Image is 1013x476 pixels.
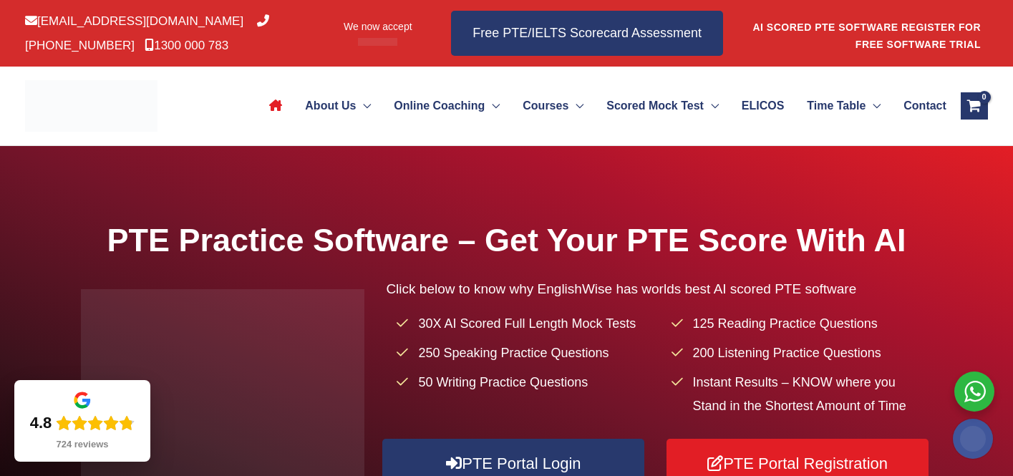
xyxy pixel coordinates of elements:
span: Menu Toggle [568,81,583,131]
a: Online CoachingMenu Toggle [382,81,511,131]
img: svg+xml;base64,PHN2ZyB4bWxucz0iaHR0cDovL3d3dy53My5vcmcvMjAwMC9zdmciIHdpZHRoPSIyMDAiIGhlaWdodD0iMj... [953,419,993,459]
a: [PHONE_NUMBER] [25,14,269,52]
span: ELICOS [742,81,785,131]
a: View Shopping Cart, empty [961,92,988,120]
img: cropped-ew-logo [25,80,157,132]
a: AI SCORED PTE SOFTWARE REGISTER FOR FREE SOFTWARE TRIAL [752,21,981,50]
nav: Site Navigation: Main Menu [258,81,946,131]
span: Courses [523,81,568,131]
a: ELICOS [730,81,795,131]
li: 30X AI Scored Full Length Mock Tests [397,312,657,336]
li: 200 Listening Practice Questions [672,341,932,365]
span: Online Coaching [394,81,485,131]
a: Free PTE/IELTS Scorecard Assessment [451,11,723,56]
a: About UsMenu Toggle [294,81,382,131]
span: Menu Toggle [485,81,500,131]
img: Afterpay-Logo [358,38,397,46]
a: [EMAIL_ADDRESS][DOMAIN_NAME] [25,14,243,28]
aside: Header Widget 1 [752,10,988,57]
a: 1300 000 783 [145,39,228,52]
span: About Us [305,81,356,131]
div: 4.8 [30,413,52,433]
li: 50 Writing Practice Questions [397,371,657,394]
a: CoursesMenu Toggle [511,81,595,131]
a: Scored Mock TestMenu Toggle [595,81,730,131]
div: Rating: 4.8 out of 5 [30,413,135,433]
span: Scored Mock Test [606,81,704,131]
span: We now accept [344,19,412,34]
p: Click below to know why EnglishWise has worlds best AI scored PTE software [386,277,931,301]
li: 125 Reading Practice Questions [672,312,932,336]
span: Menu Toggle [866,81,881,131]
li: 250 Speaking Practice Questions [397,341,657,365]
a: Contact [892,81,946,131]
span: Menu Toggle [704,81,719,131]
a: Time TableMenu Toggle [795,81,892,131]
h1: PTE Practice Software – Get Your PTE Score With AI [81,218,932,263]
div: 724 reviews [56,439,108,450]
span: Time Table [807,81,866,131]
li: Instant Results – KNOW where you Stand in the Shortest Amount of Time [672,371,932,419]
span: Contact [903,81,946,131]
span: Menu Toggle [356,81,371,131]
